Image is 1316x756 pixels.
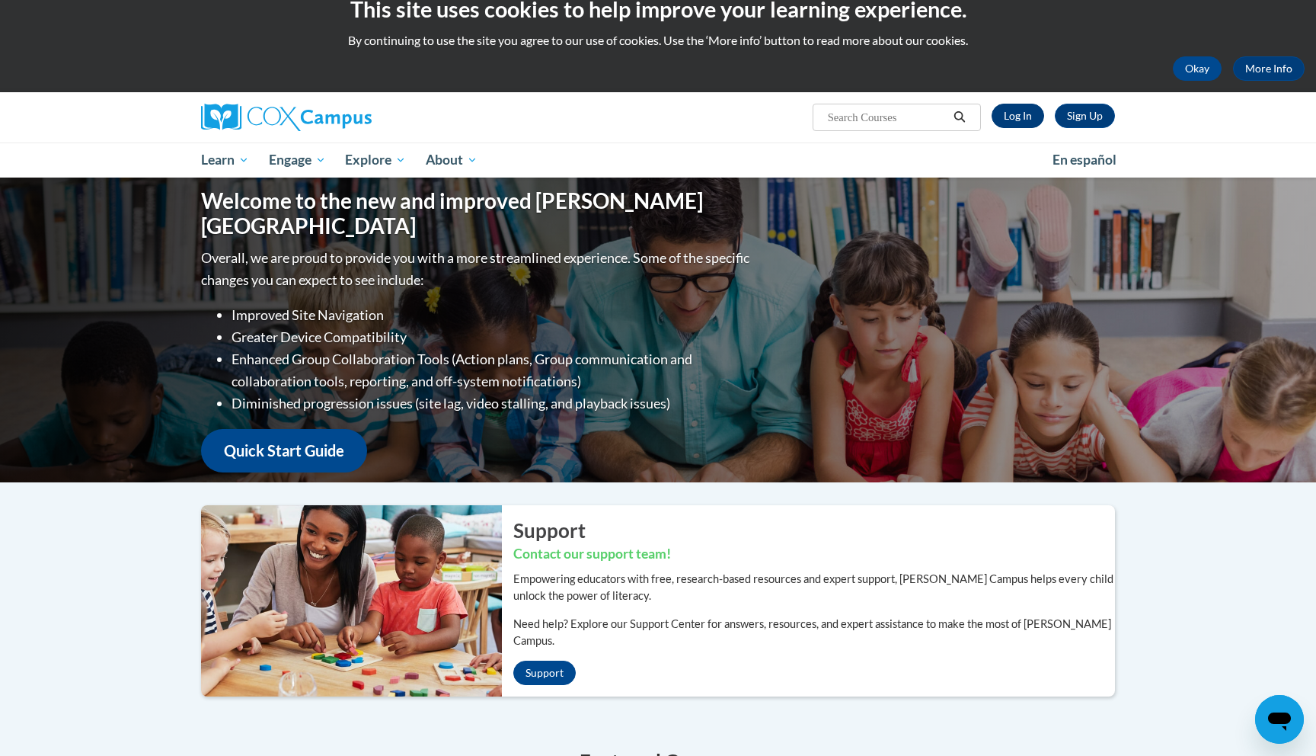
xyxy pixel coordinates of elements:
[259,143,336,178] a: Engage
[201,429,367,472] a: Quick Start Guide
[190,505,502,696] img: ...
[201,104,372,131] img: Cox Campus
[232,304,753,326] li: Improved Site Navigation
[513,661,576,685] a: Support
[269,151,326,169] span: Engage
[513,517,1115,544] h2: Support
[426,151,478,169] span: About
[513,545,1115,564] h3: Contact our support team!
[948,108,971,127] button: Search
[992,104,1044,128] a: Log In
[201,247,753,291] p: Overall, we are proud to provide you with a more streamlined experience. Some of the specific cha...
[335,143,416,178] a: Explore
[513,616,1115,649] p: Need help? Explore our Support Center for answers, resources, and expert assistance to make the m...
[191,143,259,178] a: Learn
[1173,56,1222,81] button: Okay
[232,348,753,392] li: Enhanced Group Collaboration Tools (Action plans, Group communication and collaboration tools, re...
[1233,56,1305,81] a: More Info
[201,104,490,131] a: Cox Campus
[1052,152,1116,168] span: En español
[201,151,249,169] span: Learn
[826,108,948,127] input: Search Courses
[178,143,1138,178] div: Main menu
[232,392,753,415] li: Diminished progression issues (site lag, video stalling, and playback issues)
[201,188,753,239] h1: Welcome to the new and improved [PERSON_NAME][GEOGRAPHIC_DATA]
[345,151,406,169] span: Explore
[1055,104,1115,128] a: Register
[1043,144,1126,176] a: En español
[513,571,1115,604] p: Empowering educators with free, research-based resources and expert support, [PERSON_NAME] Campus...
[232,326,753,348] li: Greater Device Compatibility
[1255,695,1304,744] iframe: Button to launch messaging window
[11,32,1305,49] p: By continuing to use the site you agree to our use of cookies. Use the ‘More info’ button to read...
[416,143,487,178] a: About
